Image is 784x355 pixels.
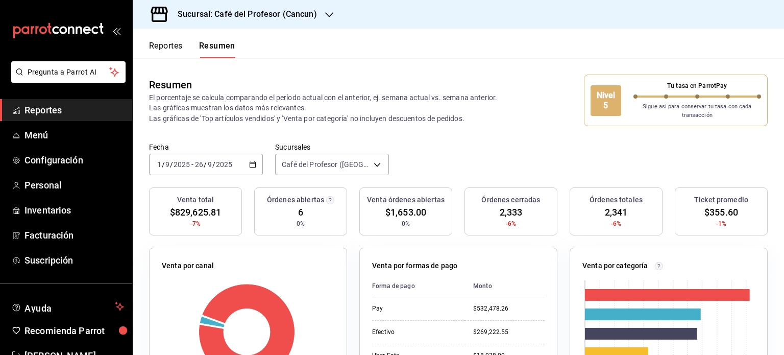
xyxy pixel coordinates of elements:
[367,195,445,205] h3: Venta órdenes abiertas
[24,228,124,242] span: Facturación
[194,160,204,169] input: --
[165,160,170,169] input: --
[591,85,621,116] div: Nivel 5
[170,205,221,219] span: $829,625.81
[170,160,173,169] span: /
[372,275,465,297] th: Forma de pago
[149,41,235,58] div: navigation tabs
[385,205,426,219] span: $1,653.00
[190,219,201,228] span: -7%
[481,195,540,205] h3: Órdenes cerradas
[24,324,124,338] span: Recomienda Parrot
[372,261,457,271] p: Venta por formas de pago
[11,61,126,83] button: Pregunta a Parrot AI
[207,160,212,169] input: --
[582,261,648,271] p: Venta por categoría
[267,195,324,205] h3: Órdenes abiertas
[162,261,214,271] p: Venta por canal
[24,153,124,167] span: Configuración
[191,160,193,169] span: -
[275,144,389,151] label: Sucursales
[204,160,207,169] span: /
[605,205,628,219] span: 2,341
[372,328,457,337] div: Efectivo
[372,304,457,313] div: Pay
[149,41,183,58] button: Reportes
[173,160,190,169] input: ----
[24,128,124,142] span: Menú
[465,275,545,297] th: Monto
[215,160,233,169] input: ----
[24,203,124,217] span: Inventarios
[24,103,124,117] span: Reportes
[24,300,111,313] span: Ayuda
[402,219,410,228] span: 0%
[169,8,317,20] h3: Sucursal: Café del Profesor (Cancun)
[157,160,162,169] input: --
[611,219,621,228] span: -6%
[473,304,545,313] div: $532,478.26
[7,74,126,85] a: Pregunta a Parrot AI
[500,205,523,219] span: 2,333
[716,219,726,228] span: -1%
[28,67,110,78] span: Pregunta a Parrot AI
[506,219,516,228] span: -6%
[177,195,214,205] h3: Venta total
[212,160,215,169] span: /
[704,205,738,219] span: $355.60
[149,77,192,92] div: Resumen
[473,328,545,337] div: $269,222.55
[24,178,124,192] span: Personal
[297,219,305,228] span: 0%
[590,195,643,205] h3: Órdenes totales
[112,27,120,35] button: open_drawer_menu
[149,144,263,151] label: Fecha
[298,205,303,219] span: 6
[694,195,748,205] h3: Ticket promedio
[633,81,762,90] p: Tu tasa en ParrotPay
[199,41,235,58] button: Resumen
[24,253,124,267] span: Suscripción
[633,103,762,120] p: Sigue así para conservar tu tasa con cada transacción
[282,159,370,170] span: Café del Profesor ([GEOGRAPHIC_DATA])
[149,92,510,123] p: El porcentaje se calcula comparando el período actual con el anterior, ej. semana actual vs. sema...
[162,160,165,169] span: /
